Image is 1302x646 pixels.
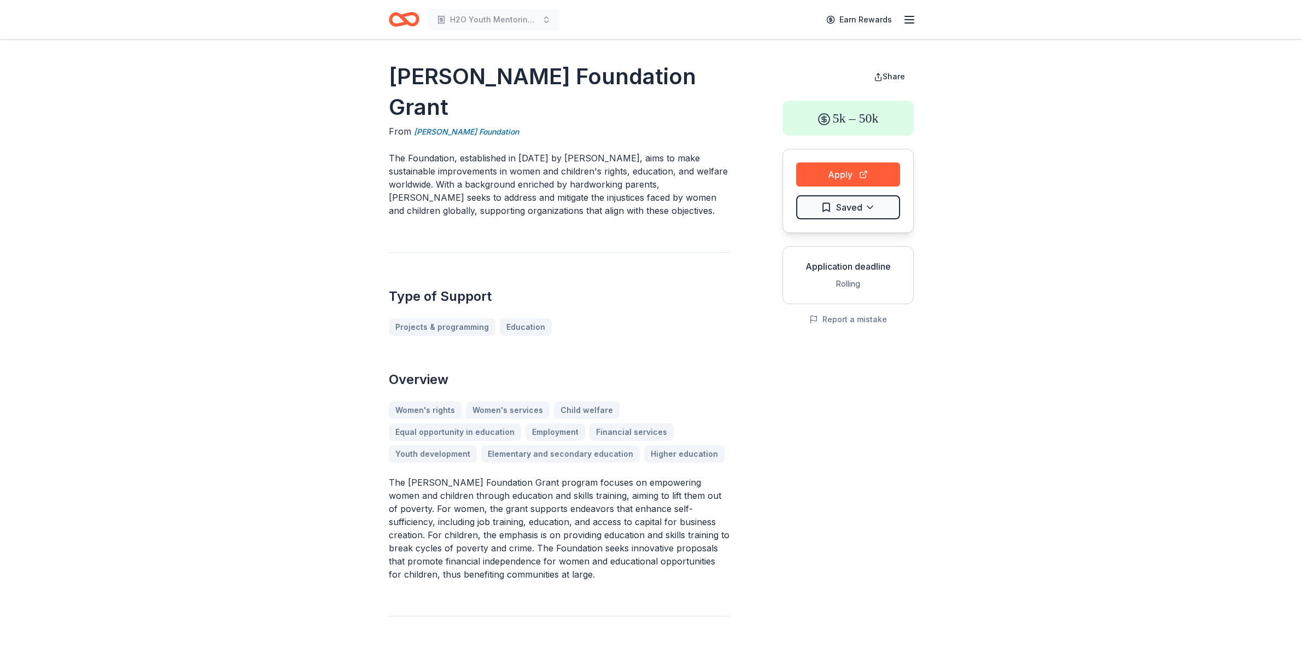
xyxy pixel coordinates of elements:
a: Earn Rewards [820,10,898,30]
a: Projects & programming [389,318,495,336]
a: Home [389,7,419,32]
a: Education [500,318,552,336]
div: Application deadline [792,260,904,273]
button: Share [865,66,914,88]
button: H2O Youth Mentoring Program [428,9,559,31]
h2: Type of Support [389,288,730,305]
span: Share [883,72,905,81]
span: H2O Youth Mentoring Program [450,13,538,26]
p: The Foundation, established in [DATE] by [PERSON_NAME], aims to make sustainable improvements in ... [389,152,730,217]
div: 5k – 50k [783,101,914,136]
span: Saved [836,200,862,214]
div: From [389,125,730,138]
button: Apply [796,162,900,187]
button: Report a mistake [809,313,887,326]
div: Rolling [792,277,904,290]
p: The [PERSON_NAME] Foundation Grant program focuses on empowering women and children through educa... [389,476,730,581]
h1: [PERSON_NAME] Foundation Grant [389,61,730,123]
button: Saved [796,195,900,219]
h2: Overview [389,371,730,388]
a: [PERSON_NAME] Foundation [414,125,519,138]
